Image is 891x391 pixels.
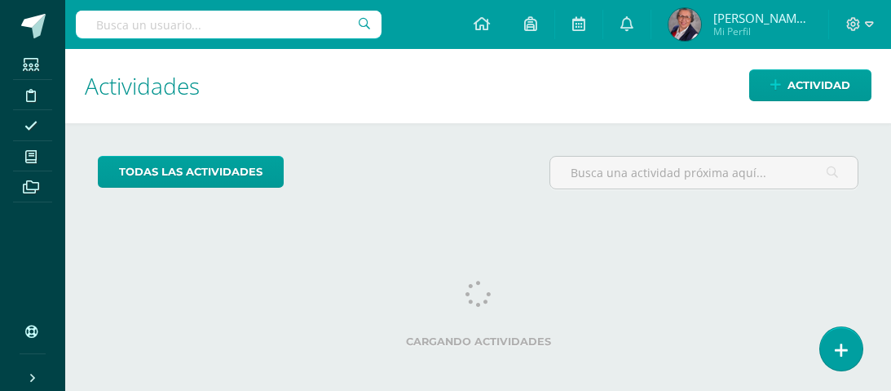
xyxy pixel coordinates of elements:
[76,11,382,38] input: Busca un usuario...
[749,69,871,101] a: Actividad
[550,157,858,189] input: Busca una actividad próxima aquí...
[713,24,811,38] span: Mi Perfil
[668,8,701,41] img: 0e4f1cb576da62a8f738c592ed7b153b.png
[713,10,811,26] span: [PERSON_NAME] [PERSON_NAME]
[98,156,284,188] a: todas las Actividades
[787,70,850,100] span: Actividad
[98,335,858,348] label: Cargando actividades
[85,49,871,123] h1: Actividades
